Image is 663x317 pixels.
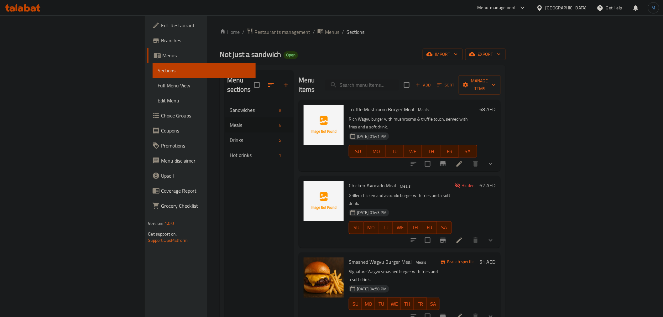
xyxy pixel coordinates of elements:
span: Sections [347,28,364,36]
span: TH [425,147,438,156]
span: Meals [230,121,276,129]
h2: Menu items [299,75,317,94]
button: FR [422,221,437,234]
span: WE [390,299,398,309]
span: Hidden [459,183,477,189]
a: Grocery Checklist [147,198,255,213]
span: Menu disclaimer [161,157,250,164]
span: Sort [437,81,455,89]
span: Select section [400,78,413,91]
img: Chicken Avocado Meal [304,181,344,221]
h6: 68 AED [480,105,496,114]
span: SA [440,223,449,232]
a: Choice Groups [147,108,255,123]
span: Add [415,81,432,89]
button: TU [375,298,388,310]
span: Choice Groups [161,112,250,119]
input: search [325,80,399,91]
span: 6 [276,122,284,128]
span: SU [352,147,365,156]
span: Restaurants management [254,28,310,36]
button: Branch-specific-item [436,233,451,248]
nav: Menu sections [225,100,294,165]
span: Edit Menu [158,97,250,104]
span: WE [395,223,405,232]
p: Grilled chicken and avocado burger with fries and a soft drink. [349,192,452,207]
button: FR [441,145,459,158]
a: Edit menu item [456,160,463,168]
button: SU [349,298,362,310]
span: 1.0.0 [164,219,174,227]
a: Promotions [147,138,255,153]
button: WE [388,298,401,310]
button: delete [468,156,483,171]
p: Signature Wagyu smashed burger with fries and a soft drink. [349,268,440,283]
button: show more [483,156,498,171]
button: WE [393,221,408,234]
svg: Show Choices [487,160,494,168]
nav: breadcrumb [220,28,506,36]
span: [DATE] 01:41 PM [354,133,389,139]
a: Menus [147,48,255,63]
span: Chicken Avocado Meal [349,181,396,190]
span: SU [352,299,359,309]
h6: 51 AED [480,257,496,266]
span: Version: [148,219,163,227]
span: M [652,4,655,11]
button: export [465,49,506,60]
div: items [276,151,284,159]
span: Smashed Wagyu Burger Meal [349,257,412,267]
button: SA [459,145,477,158]
button: sort-choices [406,156,421,171]
button: Sort [436,80,456,90]
button: sort-choices [406,233,421,248]
a: Menu disclaimer [147,153,255,168]
span: SA [461,147,474,156]
span: TH [410,223,420,232]
div: items [276,136,284,144]
span: Edit Restaurant [161,22,250,29]
span: Manage items [464,77,496,93]
div: Open [284,51,298,59]
div: Meals [397,182,413,190]
span: FR [416,299,424,309]
span: MO [370,147,383,156]
button: TH [422,145,440,158]
span: Sandwiches [230,106,276,114]
span: MO [364,299,372,309]
span: TU [381,223,391,232]
a: Sections [153,63,255,78]
span: TH [403,299,411,309]
button: TU [386,145,404,158]
span: Not just a sandwich [220,47,281,61]
span: Drinks [230,136,276,144]
span: FR [443,147,456,156]
div: Meals [415,106,431,114]
span: Select to update [421,234,434,247]
button: MO [367,145,385,158]
div: [GEOGRAPHIC_DATA] [546,4,587,11]
span: Get support on: [148,230,177,238]
svg: Show Choices [487,236,494,244]
span: Upsell [161,172,250,179]
span: Meals [413,259,429,266]
span: 5 [276,137,284,143]
span: Coupons [161,127,250,134]
span: Hot drinks [230,151,276,159]
button: TU [378,221,393,234]
span: Select to update [421,157,434,170]
li: / [342,28,344,36]
button: MO [362,298,375,310]
span: export [470,50,501,58]
button: Manage items [459,75,501,95]
button: TH [401,298,414,310]
button: delete [468,233,483,248]
span: FR [425,223,435,232]
span: TU [388,147,401,156]
span: Branches [161,37,250,44]
span: 8 [276,107,284,113]
p: Rich Wagyu burger with mushrooms & truffle touch, served with fries and a soft drink. [349,115,477,131]
span: Grocery Checklist [161,202,250,210]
